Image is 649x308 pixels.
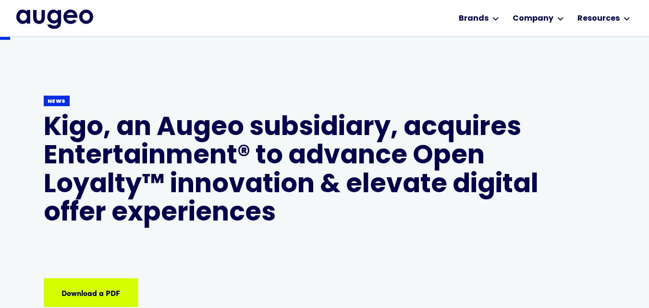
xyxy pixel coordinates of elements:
div: Brands [459,13,489,25]
div: News [48,98,66,105]
div: Resources [577,13,620,25]
img: Augeo's full logo in midnight blue. [16,10,93,29]
a: Download a PDF [44,279,138,308]
h1: Kigo, an Augeo subsidiary, acquires Entertainment® to advance Open Loyalty™ innovation & elevate ... [44,114,606,229]
div: Company [513,13,553,25]
a: home [16,10,93,29]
